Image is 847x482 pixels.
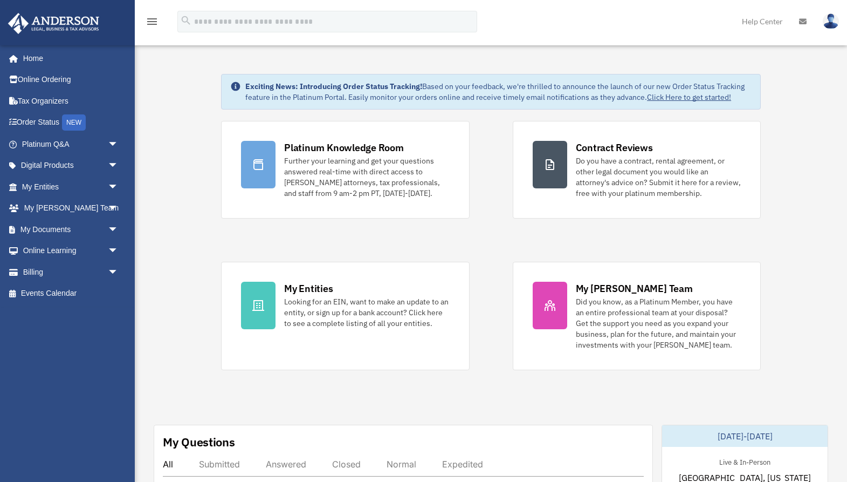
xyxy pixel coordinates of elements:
div: Do you have a contract, rental agreement, or other legal document you would like an attorney's ad... [576,155,741,199]
div: All [163,459,173,470]
span: arrow_drop_down [108,240,129,262]
a: My Entities Looking for an EIN, want to make an update to an entity, or sign up for a bank accoun... [221,262,469,370]
a: Click Here to get started! [647,92,731,102]
a: Online Learningarrow_drop_down [8,240,135,262]
span: arrow_drop_down [108,176,129,198]
a: Platinum Q&Aarrow_drop_down [8,133,135,155]
a: My [PERSON_NAME] Teamarrow_drop_down [8,198,135,219]
a: menu [146,19,159,28]
span: arrow_drop_down [108,198,129,220]
div: Closed [332,459,361,470]
a: Digital Productsarrow_drop_down [8,155,135,176]
div: Normal [387,459,416,470]
a: My Documentsarrow_drop_down [8,219,135,240]
div: [DATE]-[DATE] [662,425,828,447]
img: User Pic [823,13,839,29]
img: Anderson Advisors Platinum Portal [5,13,102,34]
span: arrow_drop_down [108,219,129,241]
div: Platinum Knowledge Room [284,141,404,154]
div: Looking for an EIN, want to make an update to an entity, or sign up for a bank account? Click her... [284,296,449,329]
div: Did you know, as a Platinum Member, you have an entire professional team at your disposal? Get th... [576,296,741,350]
div: Answered [266,459,306,470]
div: Expedited [442,459,483,470]
a: Home [8,47,129,69]
a: My Entitiesarrow_drop_down [8,176,135,198]
div: Submitted [199,459,240,470]
div: Further your learning and get your questions answered real-time with direct access to [PERSON_NAM... [284,155,449,199]
div: My Questions [163,434,235,450]
span: arrow_drop_down [108,155,129,177]
a: Order StatusNEW [8,112,135,134]
a: Billingarrow_drop_down [8,261,135,283]
a: My [PERSON_NAME] Team Did you know, as a Platinum Member, you have an entire professional team at... [513,262,761,370]
div: Live & In-Person [711,456,779,467]
a: Online Ordering [8,69,135,91]
a: Platinum Knowledge Room Further your learning and get your questions answered real-time with dire... [221,121,469,219]
div: My Entities [284,282,333,295]
div: Contract Reviews [576,141,653,154]
a: Events Calendar [8,283,135,304]
a: Contract Reviews Do you have a contract, rental agreement, or other legal document you would like... [513,121,761,219]
div: My [PERSON_NAME] Team [576,282,693,295]
i: search [180,15,192,26]
div: Based on your feedback, we're thrilled to announce the launch of our new Order Status Tracking fe... [245,81,752,103]
a: Tax Organizers [8,90,135,112]
span: arrow_drop_down [108,133,129,155]
div: NEW [62,114,86,131]
span: arrow_drop_down [108,261,129,283]
i: menu [146,15,159,28]
strong: Exciting News: Introducing Order Status Tracking! [245,82,422,91]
